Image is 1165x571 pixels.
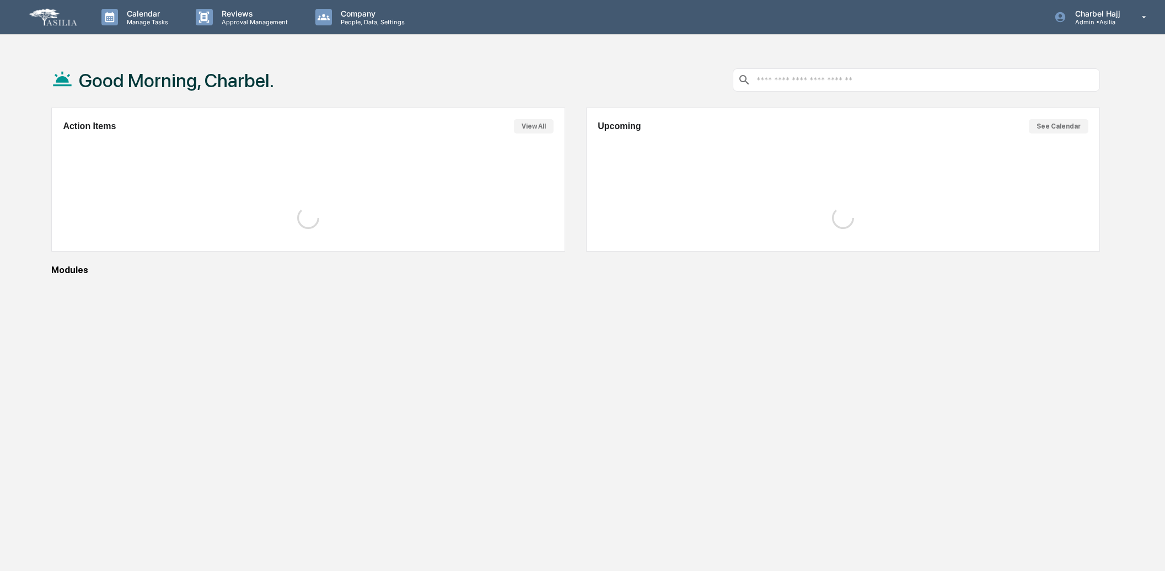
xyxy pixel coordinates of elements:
p: Charbel Hajj [1066,9,1126,18]
button: View All [514,119,554,134]
p: Reviews [213,9,293,18]
p: Manage Tasks [118,18,174,26]
p: Approval Management [213,18,293,26]
p: Admin • Asilia [1066,18,1126,26]
img: logo [26,7,79,28]
p: Calendar [118,9,174,18]
button: See Calendar [1029,119,1088,134]
h1: Good Morning, Charbel. [79,70,274,92]
div: Modules [51,265,1100,275]
p: People, Data, Settings [332,18,410,26]
h2: Upcoming [598,121,641,131]
p: Company [332,9,410,18]
h2: Action Items [63,121,116,131]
